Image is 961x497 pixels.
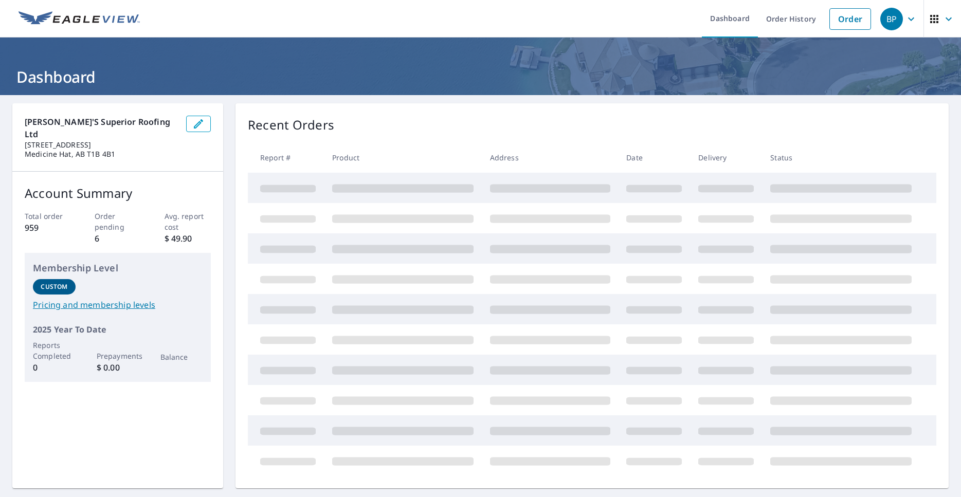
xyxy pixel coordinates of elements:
[25,184,211,203] p: Account Summary
[165,232,211,245] p: $ 49.90
[95,232,141,245] p: 6
[690,142,762,173] th: Delivery
[12,66,949,87] h1: Dashboard
[248,142,324,173] th: Report #
[762,142,920,173] th: Status
[41,282,67,291] p: Custom
[33,361,76,374] p: 0
[97,361,139,374] p: $ 0.00
[33,323,203,336] p: 2025 Year To Date
[33,261,203,275] p: Membership Level
[19,11,140,27] img: EV Logo
[33,340,76,361] p: Reports Completed
[25,116,178,140] p: [PERSON_NAME]'s Superior Roofing Ltd
[880,8,903,30] div: BP
[482,142,619,173] th: Address
[33,299,203,311] a: Pricing and membership levels
[829,8,871,30] a: Order
[160,352,203,362] p: Balance
[25,211,71,222] p: Total order
[95,211,141,232] p: Order pending
[97,351,139,361] p: Prepayments
[25,150,178,159] p: Medicine Hat, AB T1B 4B1
[25,140,178,150] p: [STREET_ADDRESS]
[324,142,482,173] th: Product
[25,222,71,234] p: 959
[618,142,690,173] th: Date
[248,116,334,134] p: Recent Orders
[165,211,211,232] p: Avg. report cost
